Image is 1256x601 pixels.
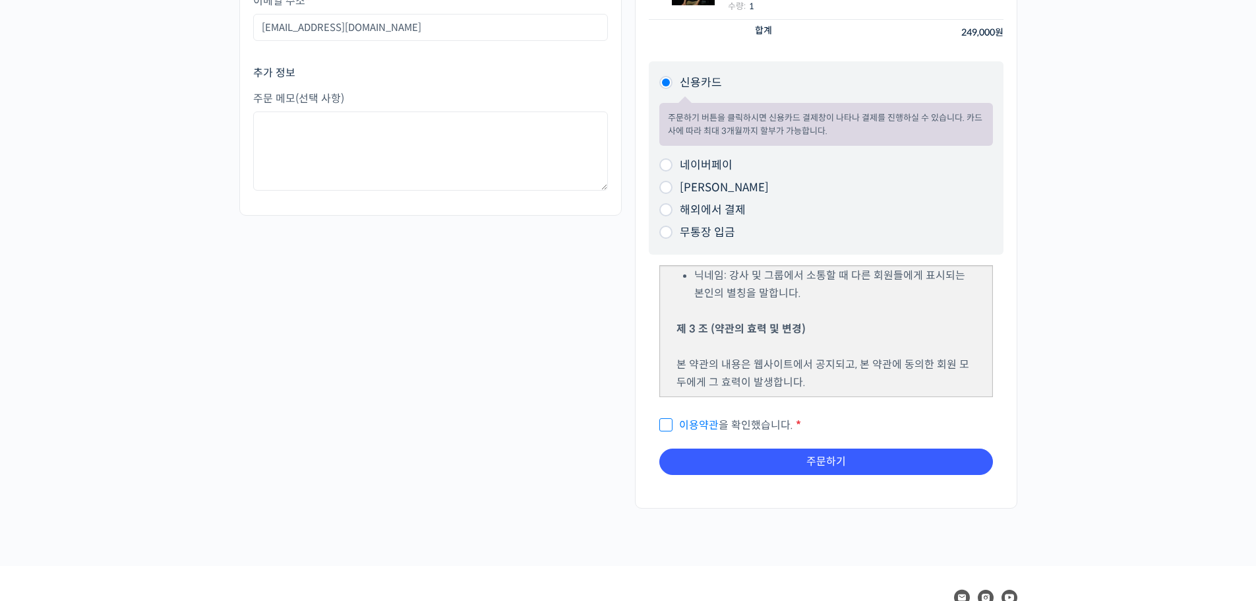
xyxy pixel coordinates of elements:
[170,418,253,451] a: 설정
[87,418,170,451] a: 대화
[668,111,984,137] p: 주문하기 버튼을 클릭하시면 신용카드 결제창이 나타나 결제를 진행하실 수 있습니다. 카드사에 따라 최대 3개월까지 할부가 가능합니다.
[4,418,87,451] a: 홈
[42,438,49,449] span: 홈
[680,76,722,90] label: 신용카드
[676,322,806,336] strong: 제 3 조 (약관의 효력 및 변경)
[680,226,735,239] label: 무통장 입금
[749,1,754,12] strong: 1
[961,26,1003,38] bdi: 249,000
[659,418,793,432] span: 을 확인했습니다.
[995,26,1003,38] span: 원
[680,203,746,217] label: 해외에서 결제
[253,14,608,41] input: username@domain.com
[679,418,719,432] a: 이용약관
[659,449,993,475] button: 주문하기
[676,356,974,391] p: 본 약관의 내용은 웹사이트에서 공지되고, 본 약관에 동의한 회원 모두에게 그 효력이 발생합니다.
[649,20,880,46] th: 합계
[295,92,344,106] span: (선택 사항)
[680,158,733,172] label: 네이버페이
[253,93,608,105] label: 주문 메모
[680,181,769,195] label: [PERSON_NAME]
[121,439,136,449] span: 대화
[796,418,801,432] abbr: 필수
[694,267,974,302] li: 닉네임: 강사 및 그룹에서 소통할 때 다른 회원들에게 표시되는 본인의 별칭을 말합니다.
[204,438,220,449] span: 설정
[253,66,608,80] h3: 추가 정보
